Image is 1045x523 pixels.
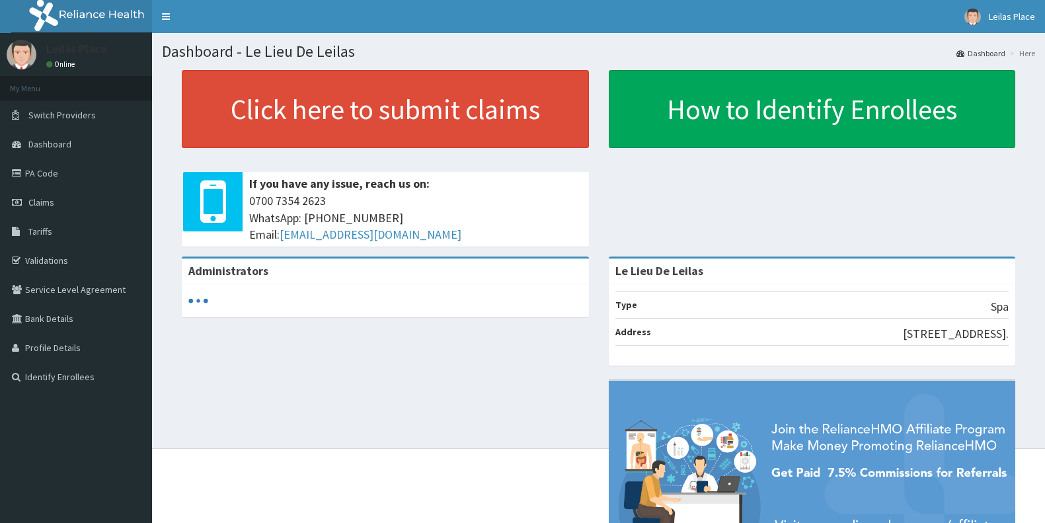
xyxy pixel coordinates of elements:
img: User Image [964,9,981,25]
p: [STREET_ADDRESS]. [903,325,1009,342]
h1: Dashboard - Le Lieu De Leilas [162,43,1035,60]
span: Leilas Place [989,11,1035,22]
a: [EMAIL_ADDRESS][DOMAIN_NAME] [280,227,461,242]
b: Administrators [188,263,268,278]
span: 0700 7354 2623 WhatsApp: [PHONE_NUMBER] Email: [249,192,582,243]
a: Click here to submit claims [182,70,589,148]
span: Tariffs [28,225,52,237]
a: How to Identify Enrollees [609,70,1016,148]
svg: audio-loading [188,291,208,311]
img: User Image [7,40,36,69]
b: If you have any issue, reach us on: [249,176,430,191]
span: Dashboard [28,138,71,150]
a: Online [46,60,78,69]
span: Claims [28,196,54,208]
li: Here [1007,48,1035,59]
strong: Le Lieu De Leilas [615,263,703,278]
p: Leilas Place [46,43,107,55]
p: Spa [991,298,1009,315]
a: Dashboard [956,48,1005,59]
span: Switch Providers [28,109,96,121]
b: Type [615,299,637,311]
b: Address [615,326,651,338]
